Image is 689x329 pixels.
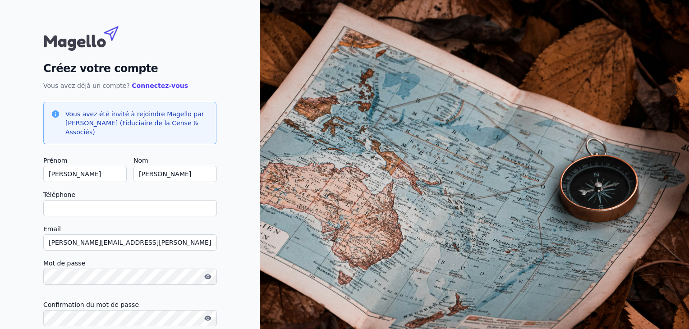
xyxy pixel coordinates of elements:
[43,189,216,200] label: Téléphone
[43,22,138,53] img: Magello
[43,258,216,269] label: Mot de passe
[43,80,216,91] p: Vous avez déjà un compte?
[133,155,216,166] label: Nom
[132,82,188,89] a: Connectez-vous
[43,60,216,77] h2: Créez votre compte
[65,110,209,137] h3: Vous avez été invité à rejoindre Magello par [PERSON_NAME] (Fiduciaire de la Cense & Associés)
[43,224,216,234] label: Email
[43,155,126,166] label: Prénom
[43,299,216,310] label: Confirmation du mot de passe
